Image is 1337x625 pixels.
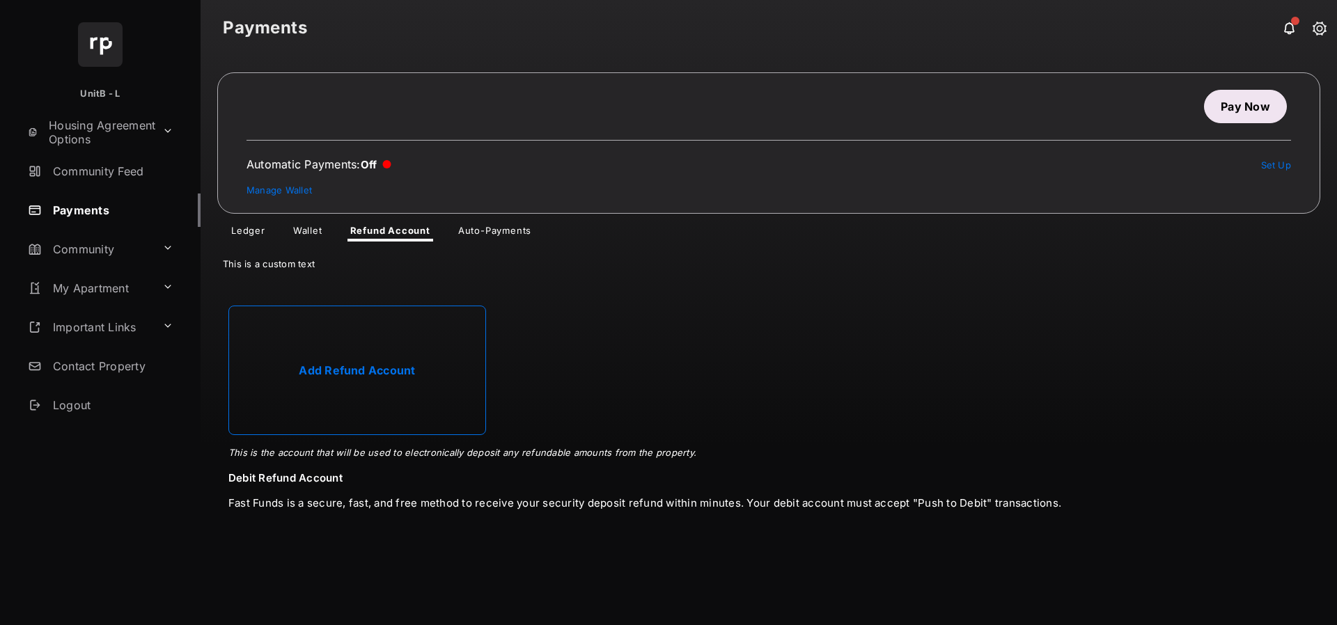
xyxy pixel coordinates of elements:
[220,225,276,242] a: Ledger
[22,388,201,422] a: Logout
[78,22,123,67] img: svg+xml;base64,PHN2ZyB4bWxucz0iaHR0cDovL3d3dy53My5vcmcvMjAwMC9zdmciIHdpZHRoPSI2NCIgaGVpZ2h0PSI2NC...
[223,19,307,36] strong: Payments
[228,306,486,435] a: Add Refund Account
[80,87,120,101] p: UnitB - L
[22,116,157,149] a: Housing Agreement Options
[228,496,1147,512] p: Fast Funds is a secure, fast, and free method to receive your security deposit refund within minu...
[22,349,201,383] a: Contact Property
[282,225,334,242] a: Wallet
[22,232,157,266] a: Community
[22,310,157,344] a: Important Links
[361,158,377,171] span: Off
[22,155,201,188] a: Community Feed
[247,157,391,171] div: Automatic Payments :
[1261,159,1292,171] a: Set Up
[447,225,542,242] a: Auto-Payments
[228,435,696,460] p: This is the account that will be used to electronically deposit any refundable amounts from the p...
[247,184,312,196] a: Manage Wallet
[228,471,1309,484] h3: Debit Refund Account
[22,271,157,305] a: My Apartment
[201,242,1337,280] div: This is a custom text
[22,193,201,227] a: Payments
[339,225,441,242] a: Refund Account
